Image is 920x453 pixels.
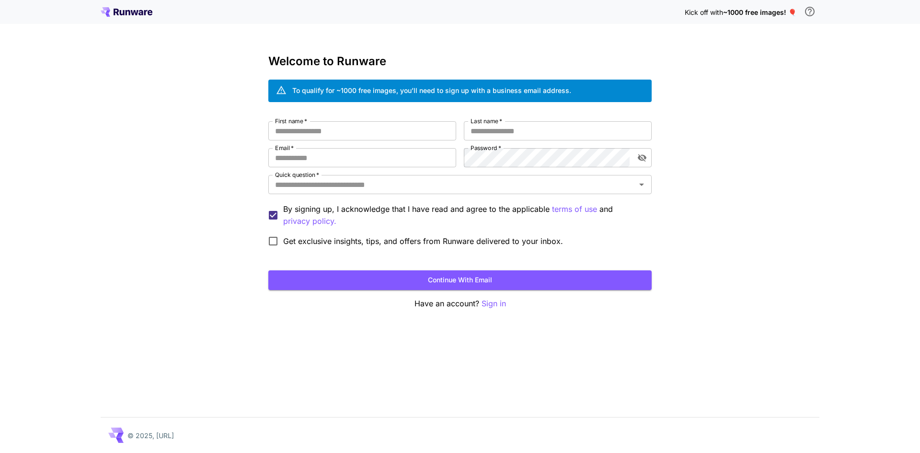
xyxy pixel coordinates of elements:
p: © 2025, [URL] [127,430,174,441]
button: In order to qualify for free credit, you need to sign up with a business email address and click ... [800,2,819,21]
h3: Welcome to Runware [268,55,652,68]
span: ~1000 free images! 🎈 [723,8,796,16]
button: Sign in [482,298,506,310]
label: Password [471,144,501,152]
p: privacy policy. [283,215,336,227]
p: Have an account? [268,298,652,310]
span: Get exclusive insights, tips, and offers from Runware delivered to your inbox. [283,235,563,247]
p: terms of use [552,203,597,215]
button: Open [635,178,648,191]
label: Email [275,144,294,152]
span: Kick off with [685,8,723,16]
button: toggle password visibility [633,149,651,166]
button: By signing up, I acknowledge that I have read and agree to the applicable and privacy policy. [552,203,597,215]
div: To qualify for ~1000 free images, you’ll need to sign up with a business email address. [292,85,571,95]
label: Quick question [275,171,319,179]
label: First name [275,117,307,125]
button: Continue with email [268,270,652,290]
p: By signing up, I acknowledge that I have read and agree to the applicable and [283,203,644,227]
button: By signing up, I acknowledge that I have read and agree to the applicable terms of use and [283,215,336,227]
label: Last name [471,117,502,125]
